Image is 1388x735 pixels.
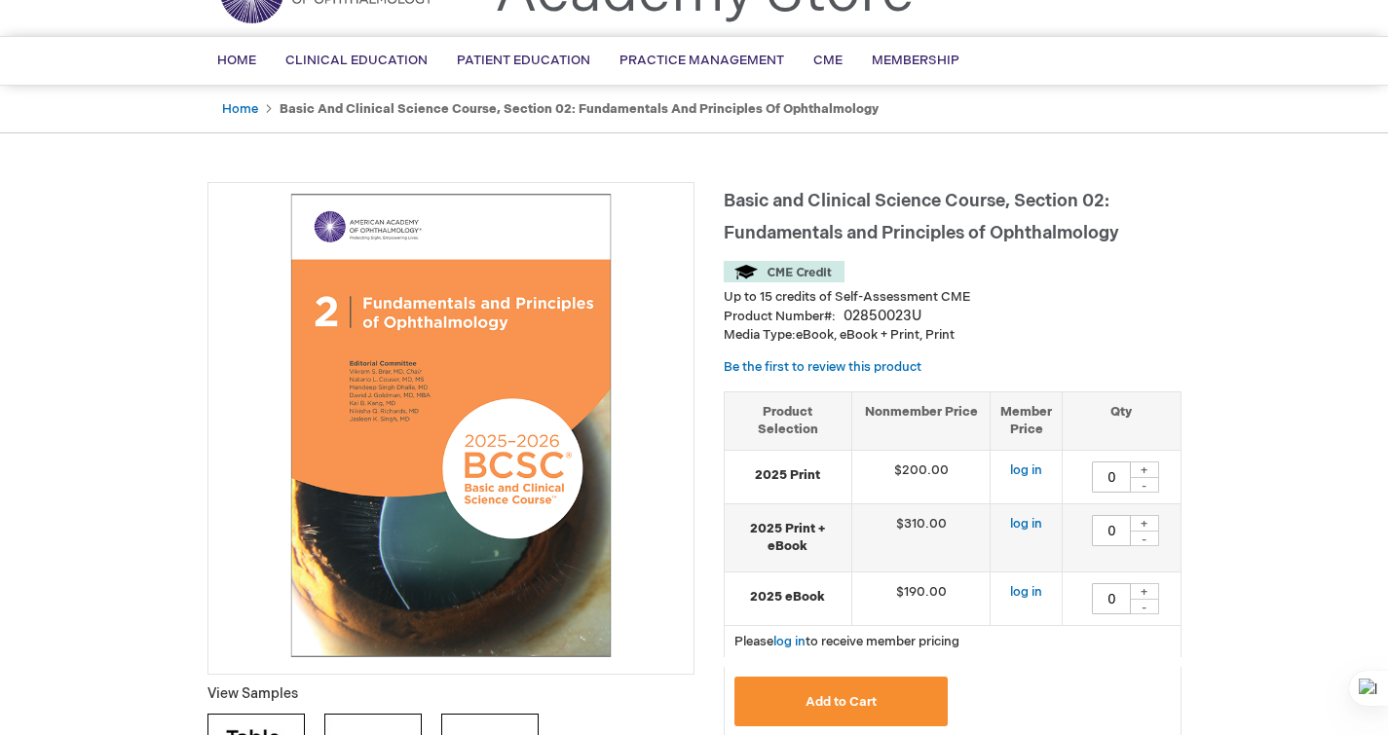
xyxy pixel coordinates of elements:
[280,101,879,117] strong: Basic and Clinical Science Course, Section 02: Fundamentals and Principles of Ophthalmology
[285,53,428,68] span: Clinical Education
[1010,516,1042,532] a: log in
[457,53,590,68] span: Patient Education
[724,359,921,375] a: Be the first to review this product
[724,261,844,282] img: CME Credit
[851,391,991,450] th: Nonmember Price
[217,53,256,68] span: Home
[1010,584,1042,600] a: log in
[724,326,1182,345] p: eBook, eBook + Print, Print
[734,634,959,649] span: Please to receive member pricing
[851,571,991,625] td: $190.00
[1130,583,1159,600] div: +
[773,634,806,649] a: log in
[851,503,991,571] td: $310.00
[844,307,921,326] div: 02850023U
[724,309,836,324] strong: Product Number
[725,391,852,450] th: Product Selection
[1092,515,1131,546] input: Qty
[813,53,843,68] span: CME
[734,520,842,556] strong: 2025 Print + eBook
[1130,477,1159,493] div: -
[1092,583,1131,614] input: Qty
[1130,515,1159,532] div: +
[1130,531,1159,546] div: -
[207,684,694,704] p: View Samples
[222,101,258,117] a: Home
[806,694,877,710] span: Add to Cart
[724,327,796,343] strong: Media Type:
[991,391,1063,450] th: Member Price
[1063,391,1181,450] th: Qty
[218,193,684,658] img: Basic and Clinical Science Course, Section 02: Fundamentals and Principles of Ophthalmology
[872,53,959,68] span: Membership
[724,191,1119,243] span: Basic and Clinical Science Course, Section 02: Fundamentals and Principles of Ophthalmology
[851,450,991,503] td: $200.00
[734,466,842,485] strong: 2025 Print
[734,588,842,606] strong: 2025 eBook
[1010,462,1042,478] a: log in
[1130,461,1159,478] div: +
[1092,461,1131,493] input: Qty
[734,677,949,726] button: Add to Cart
[724,288,1182,307] li: Up to 15 credits of Self-Assessment CME
[1130,599,1159,614] div: -
[619,53,784,68] span: Practice Management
